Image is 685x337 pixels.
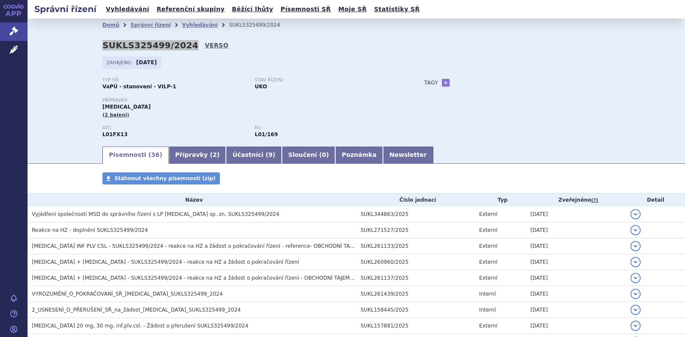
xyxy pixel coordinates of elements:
span: 9 [268,151,273,158]
th: Zveřejněno [526,193,626,206]
span: Padcev + Keytruda - SUKLS325499/2024 - reakce na HZ a žádost o pokračování řízení - OBCHODNÍ TAJE... [32,275,361,281]
a: Domů [102,22,119,28]
span: Vyjádření společnosti MSD do správního řízení s LP PADCEV sp. zn. SUKLS325499/2024 [32,211,279,217]
span: Externí [479,211,497,217]
p: Stav řízení: [255,78,398,83]
span: PADCEV INF PLV CSL - SUKLS325499/2024 - reakce na HZ a žádost o pokračování řízení - reference- O... [32,243,371,249]
td: SUKL261133/2025 [356,238,475,254]
a: Písemnosti (36) [102,147,169,164]
a: Newsletter [383,147,433,164]
a: Správní řízení [130,22,171,28]
td: SUKL260960/2025 [356,254,475,270]
th: Detail [626,193,685,206]
abbr: (?) [591,197,598,203]
p: Přípravky: [102,98,407,103]
a: Poznámka [335,147,383,164]
h2: Správní řízení [28,3,103,15]
strong: enfortumab vedotin [255,131,278,137]
button: detail [630,273,641,283]
th: Typ [475,193,526,206]
button: detail [630,321,641,331]
a: Vyhledávání [103,3,152,15]
strong: SUKLS325499/2024 [102,40,198,50]
td: SUKL271527/2025 [356,222,475,238]
a: VERSO [205,41,228,50]
span: Externí [479,259,497,265]
h3: Tagy [424,78,438,88]
span: 36 [151,151,159,158]
td: SUKL261137/2025 [356,270,475,286]
button: detail [630,241,641,251]
p: ATC: [102,125,246,131]
a: Běžící lhůty [229,3,276,15]
td: [DATE] [526,238,626,254]
button: detail [630,257,641,267]
a: Moje SŘ [336,3,369,15]
td: SUKL158445/2025 [356,302,475,318]
span: Externí [479,275,497,281]
td: [DATE] [526,222,626,238]
th: Název [28,193,356,206]
p: RS: [255,125,398,131]
span: Interní [479,291,496,297]
strong: VaPÚ - stanovení - VILP-1 [102,84,176,90]
span: Reakce na HZ - doplnění SUKLS325499/2024 [32,227,148,233]
td: [DATE] [526,286,626,302]
td: SUKL157881/2025 [356,318,475,334]
a: Písemnosti SŘ [278,3,333,15]
td: [DATE] [526,254,626,270]
span: Interní [479,307,496,313]
span: [MEDICAL_DATA] [102,104,151,110]
td: SUKL344863/2025 [356,206,475,222]
td: [DATE] [526,302,626,318]
td: [DATE] [526,270,626,286]
span: 0 [322,151,326,158]
button: detail [630,225,641,235]
span: Padcev + Keytruda - SUKLS325499/2024 - reakce na HZ a žádost o pokračování řízení [32,259,299,265]
li: SUKLS325499/2024 [229,19,291,31]
span: 2 [213,151,217,158]
span: 2_USNESENÍ_O_PŘERUŠENÍ_SŘ_na_žádost_PADCEV_SUKLS325499_2024 [32,307,241,313]
a: Stáhnout všechny písemnosti (zip) [102,172,220,184]
span: Stáhnout všechny písemnosti (zip) [114,175,216,181]
td: [DATE] [526,318,626,334]
span: Externí [479,323,497,329]
button: detail [630,209,641,219]
th: Číslo jednací [356,193,475,206]
a: Přípravky (2) [169,147,226,164]
a: Statistiky SŘ [371,3,422,15]
p: Typ SŘ: [102,78,246,83]
span: Zahájeno: [107,59,134,66]
a: Účastníci (9) [226,147,281,164]
span: VYROZUMĚNÍ_O_POKRAČOVÁNÍ_SŘ_PADCEV_SUKLS325499_2024 [32,291,223,297]
a: + [442,79,450,87]
button: detail [630,305,641,315]
td: [DATE] [526,206,626,222]
strong: ENFORTUMAB VEDOTIN [102,131,128,137]
span: (2 balení) [102,112,130,118]
span: Externí [479,227,497,233]
a: Vyhledávání [182,22,218,28]
strong: [DATE] [136,59,157,66]
span: Externí [479,243,497,249]
button: detail [630,289,641,299]
strong: UKO [255,84,267,90]
a: Referenční skupiny [154,3,227,15]
a: Sloučení (0) [282,147,335,164]
td: SUKL261439/2025 [356,286,475,302]
span: Padcev 20 mg, 30 mg, inf.plv.csl. - Žádost o přerušení SUKLS325499/2024 [32,323,248,329]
